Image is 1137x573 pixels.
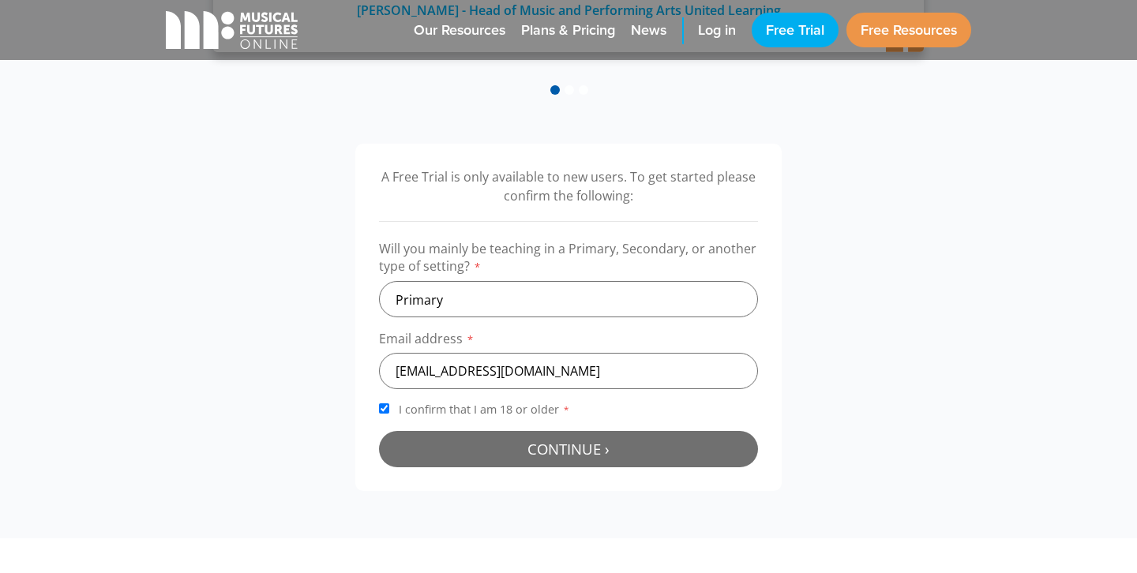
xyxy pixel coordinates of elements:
[521,20,615,41] span: Plans & Pricing
[379,403,389,414] input: I confirm that I am 18 or older*
[414,20,505,41] span: Our Resources
[846,13,971,47] a: Free Resources
[379,240,758,281] label: Will you mainly be teaching in a Primary, Secondary, or another type of setting?
[752,13,839,47] a: Free Trial
[379,431,758,467] button: Continue ›
[379,167,758,205] p: A Free Trial is only available to new users. To get started please confirm the following:
[698,20,736,41] span: Log in
[527,439,610,459] span: Continue ›
[631,20,666,41] span: News
[379,330,758,353] label: Email address
[396,402,573,417] span: I confirm that I am 18 or older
